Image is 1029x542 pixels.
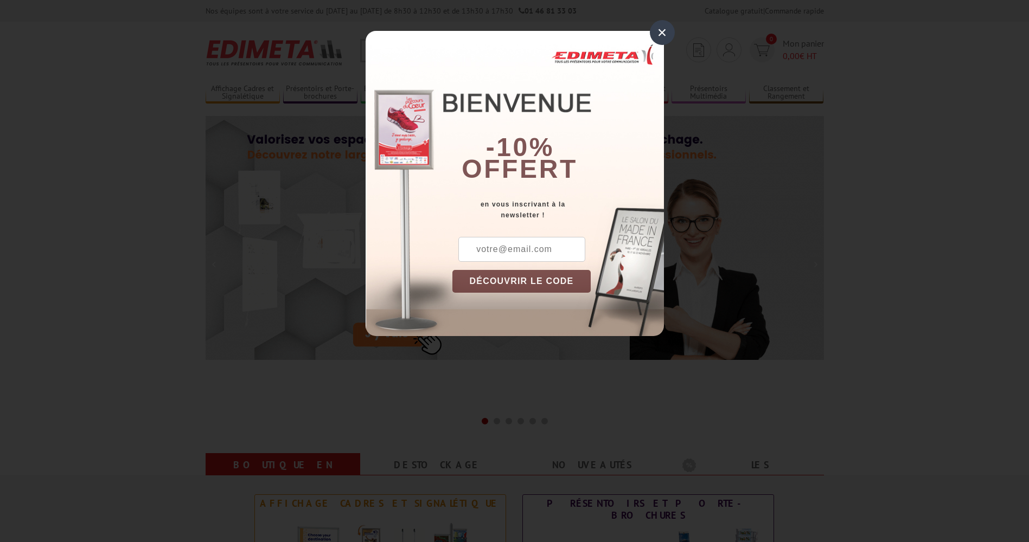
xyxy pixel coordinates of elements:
button: DÉCOUVRIR LE CODE [452,270,591,293]
div: en vous inscrivant à la newsletter ! [452,199,664,221]
font: offert [462,154,578,183]
div: × [650,20,675,45]
b: -10% [486,133,554,162]
input: votre@email.com [458,237,585,262]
